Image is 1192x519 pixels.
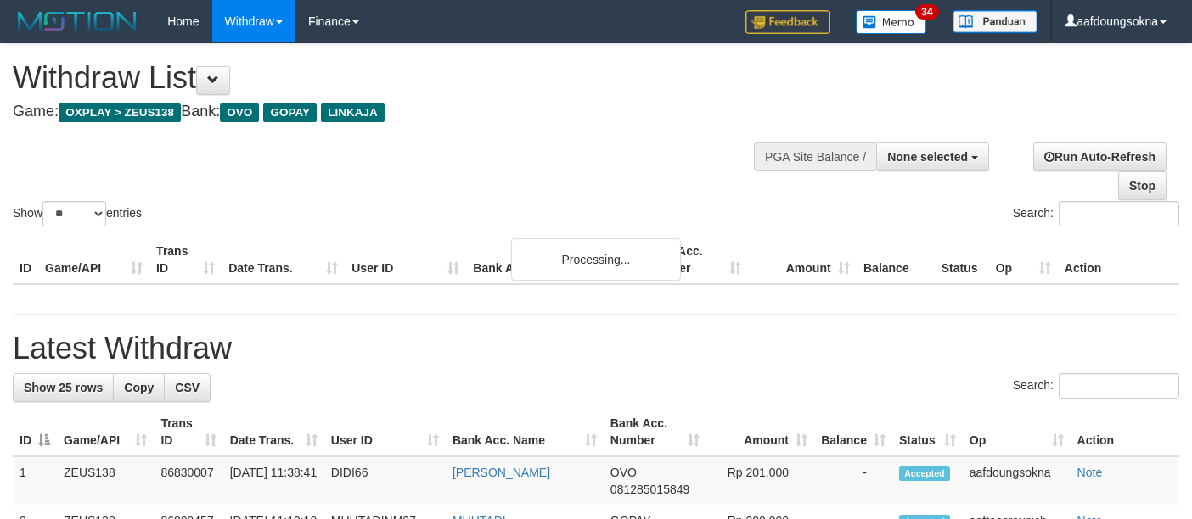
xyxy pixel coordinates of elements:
h1: Withdraw List [13,61,778,95]
span: 34 [915,4,938,20]
th: ID [13,236,38,284]
a: CSV [164,373,211,402]
h1: Latest Withdraw [13,332,1179,366]
span: OVO [610,466,637,479]
th: Bank Acc. Number: activate to sort column ascending [604,408,706,456]
a: Run Auto-Refresh [1033,142,1167,171]
div: PGA Site Balance / [754,142,876,171]
th: Trans ID: activate to sort column ascending [154,408,222,456]
img: Button%20Memo.svg [856,10,927,34]
span: Copy 081285015849 to clipboard [610,483,689,496]
th: Op: activate to sort column ascending [963,408,1071,456]
th: Amount: activate to sort column ascending [706,408,814,456]
img: Feedback.jpg [745,10,830,34]
th: User ID: activate to sort column ascending [324,408,446,456]
span: Show 25 rows [24,381,103,394]
th: User ID [345,236,466,284]
a: Copy [113,373,165,402]
th: Bank Acc. Name [466,236,638,284]
span: OXPLAY > ZEUS138 [59,103,181,122]
a: Show 25 rows [13,373,114,402]
th: Balance: activate to sort column ascending [814,408,892,456]
span: CSV [175,381,200,394]
th: Amount [748,236,857,284]
th: Game/API: activate to sort column ascending [57,408,154,456]
th: Game/API [38,236,149,284]
td: [DATE] 11:38:41 [223,456,324,505]
span: Accepted [899,466,950,481]
span: None selected [887,150,968,164]
span: OVO [220,103,259,122]
th: Date Trans. [222,236,345,284]
span: GOPAY [263,103,317,122]
th: Balance [857,236,935,284]
th: Status: activate to sort column ascending [892,408,963,456]
th: ID: activate to sort column descending [13,408,57,456]
td: Rp 201,000 [706,456,814,505]
img: MOTION_logo.png [13,8,142,34]
label: Search: [1013,201,1179,226]
button: None selected [876,142,989,171]
a: Note [1077,466,1103,479]
th: Trans ID [149,236,222,284]
th: Bank Acc. Number [638,236,747,284]
select: Showentries [42,201,106,226]
a: [PERSON_NAME] [453,466,550,479]
label: Search: [1013,373,1179,399]
td: DIDI66 [324,456,446,505]
td: - [814,456,892,505]
div: Processing... [511,238,681,281]
span: Copy [124,381,154,394]
td: aafdoungsokna [963,456,1071,505]
th: Action [1058,236,1179,284]
span: LINKAJA [321,103,385,122]
th: Date Trans.: activate to sort column ascending [223,408,324,456]
th: Op [989,236,1058,284]
th: Action [1071,408,1179,456]
th: Status [935,236,989,284]
input: Search: [1059,373,1179,399]
a: Stop [1118,171,1167,200]
h4: Game: Bank: [13,103,778,120]
input: Search: [1059,201,1179,226]
label: Show entries [13,201,142,226]
td: 1 [13,456,57,505]
th: Bank Acc. Name: activate to sort column ascending [446,408,604,456]
td: 86830007 [154,456,222,505]
td: ZEUS138 [57,456,154,505]
img: panduan.png [953,10,1037,33]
